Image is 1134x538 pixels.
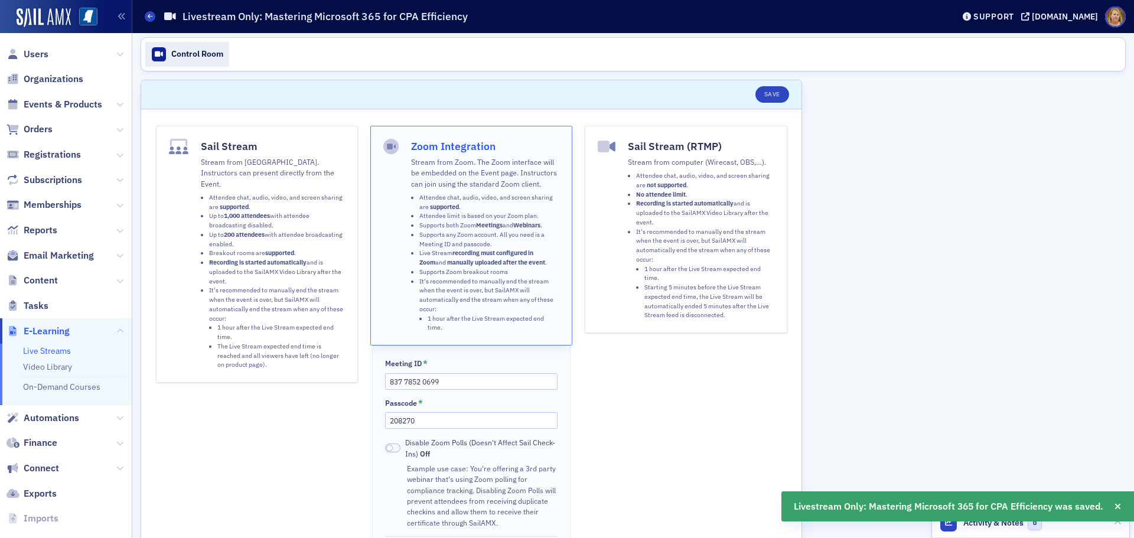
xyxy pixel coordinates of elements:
[628,156,774,167] p: Stream from computer (Wirecast, OBS,…).
[209,193,345,212] li: Attendee chat, audio, video, and screen sharing are .
[6,98,102,111] a: Events & Products
[419,268,559,277] li: Supports Zoom breakout rooms
[636,199,774,227] li: and is uploaded to the SailAMX Video Library after the event.
[419,249,533,266] strong: recording must configured in Zoom
[23,382,100,392] a: On-Demand Courses
[636,199,734,207] strong: Recording is started automatically
[963,517,1024,529] span: Activity & Notes
[476,221,503,229] strong: Meetings
[755,86,789,103] button: Save
[171,49,223,60] div: Control Room
[209,258,345,286] li: and is uploaded to the SailAMX Video Library after the event.
[418,398,423,409] abbr: This field is required
[6,412,79,425] a: Automations
[636,190,774,200] li: .
[6,249,94,262] a: Email Marketing
[411,156,559,189] p: Stream from Zoom. The Zoom interface will be embedded on the Event page. Instructors can join usi...
[419,193,559,212] li: Attendee chat, audio, video, and screen sharing are .
[224,230,265,239] strong: 200 attendees
[6,73,83,86] a: Organizations
[24,174,82,187] span: Subscriptions
[973,11,1014,22] div: Support
[423,358,428,369] abbr: This field is required
[24,224,57,237] span: Reports
[419,277,559,333] li: It's recommended to manually end the stream when the event is over, but SailAMX will automaticall...
[24,123,53,136] span: Orders
[585,126,787,333] button: Sail Stream (RTMP)Stream from computer (Wirecast, OBS,…).Attendee chat, audio, video, and screen ...
[628,139,774,154] h4: Sail Stream (RTMP)
[24,436,57,449] span: Finance
[419,211,559,221] li: Attendee limit is based on your Zoom plan.
[636,227,774,321] li: It's recommended to manually end the stream when the event is over, but SailAMX will automaticall...
[644,283,774,320] li: Starting 5 minutes before the Live Stream expected end time, the Live Stream will be automaticall...
[420,449,430,458] span: Off
[6,148,81,161] a: Registrations
[71,8,97,28] a: View Homepage
[209,258,307,266] strong: Recording is started automatically
[224,211,270,220] strong: 1,000 attendees
[794,500,1103,514] span: Livestream Only: Mastering Microsoft 365 for CPA Efficiency was saved.
[6,325,70,338] a: E-Learning
[201,139,345,154] h4: Sail Stream
[1021,12,1102,21] button: [DOMAIN_NAME]
[183,9,468,24] h1: Livestream Only: Mastering Microsoft 365 for CPA Efficiency
[1028,516,1042,530] span: 0
[24,48,48,61] span: Users
[6,462,59,475] a: Connect
[24,73,83,86] span: Organizations
[6,436,57,449] a: Finance
[24,487,57,500] span: Exports
[6,48,48,61] a: Users
[385,399,417,407] div: Passcode
[6,198,82,211] a: Memberships
[370,126,572,345] button: Zoom IntegrationStream from Zoom. The Zoom interface will be embedded on the Event page. Instruct...
[156,126,358,383] button: Sail StreamStream from [GEOGRAPHIC_DATA]. Instructors can present directly from the Event.Attende...
[217,342,345,370] li: The Live Stream expected end time is reached and all viewers have left (no longer on product page).
[385,444,400,452] span: Off
[145,42,229,67] a: Control Room
[24,512,58,525] span: Imports
[6,299,48,312] a: Tasks
[24,274,58,287] span: Content
[209,286,345,370] li: It's recommended to manually end the stream when the event is over, but SailAMX will automaticall...
[24,462,59,475] span: Connect
[419,249,559,268] li: Live Stream and .
[209,211,345,230] li: Up to with attendee broadcasting disabled.
[209,230,345,249] li: Up to with attendee broadcasting enabled.
[24,98,102,111] span: Events & Products
[428,314,559,333] li: 1 hour after the Live Stream expected end time.
[430,203,459,211] strong: supported
[6,224,57,237] a: Reports
[407,463,557,528] div: Example use case: You're offering a 3rd party webinar that's using Zoom polling for compliance tr...
[79,8,97,26] img: SailAMX
[411,139,559,154] h4: Zoom Integration
[1032,11,1098,22] div: [DOMAIN_NAME]
[419,221,559,230] li: Supports both Zoom and .
[24,299,48,312] span: Tasks
[385,359,422,368] div: Meeting ID
[265,249,294,257] strong: supported
[636,190,686,198] strong: No attendee limit
[220,203,249,211] strong: supported
[24,412,79,425] span: Automations
[6,174,82,187] a: Subscriptions
[636,171,774,190] li: Attendee chat, audio, video, and screen sharing are .
[23,361,72,372] a: Video Library
[24,198,82,211] span: Memberships
[209,249,345,258] li: Breakout rooms are .
[647,181,686,189] strong: not supported
[217,323,345,342] li: 1 hour after the Live Stream expected end time.
[6,123,53,136] a: Orders
[6,512,58,525] a: Imports
[419,230,559,249] li: Supports any Zoom account. All you need is a Meeting ID and passcode.
[513,221,540,229] strong: Webinars
[23,345,71,356] a: Live Streams
[17,8,71,27] img: SailAMX
[644,265,774,283] li: 1 hour after the Live Stream expected end time.
[24,325,70,338] span: E-Learning
[6,487,57,500] a: Exports
[6,274,58,287] a: Content
[201,156,345,189] p: Stream from [GEOGRAPHIC_DATA]. Instructors can present directly from the Event.
[447,258,545,266] strong: manually uploaded after the event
